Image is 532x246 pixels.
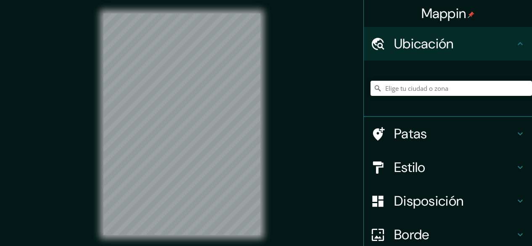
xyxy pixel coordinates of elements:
div: Patas [364,117,532,151]
input: Elige tu ciudad o zona [371,81,532,96]
font: Mappin [421,5,466,22]
canvas: Mapa [103,13,260,235]
font: Disposición [394,192,463,210]
font: Ubicación [394,35,454,53]
div: Ubicación [364,27,532,61]
font: Borde [394,226,429,243]
div: Estilo [364,151,532,184]
font: Patas [394,125,427,143]
div: Disposición [364,184,532,218]
img: pin-icon.png [468,11,474,18]
font: Estilo [394,159,426,176]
